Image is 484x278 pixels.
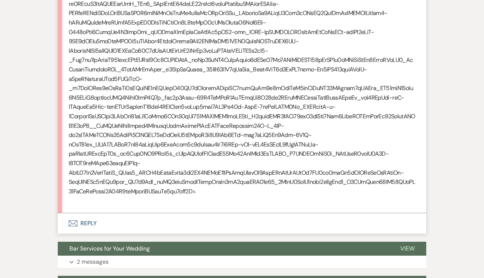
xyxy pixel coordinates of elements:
span: View [400,245,415,252]
button: 2 messages [58,256,426,268]
p: 2 messages [77,257,109,267]
button: View [389,242,426,256]
button: Bar Services for Your Wedding [58,242,389,256]
button: Reply [58,213,426,234]
span: Bar Services for Your Wedding [69,245,150,252]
